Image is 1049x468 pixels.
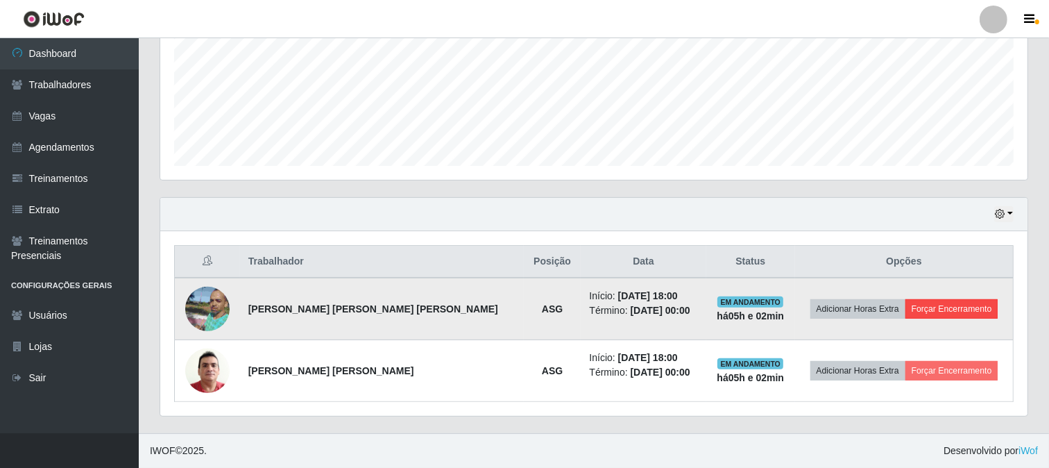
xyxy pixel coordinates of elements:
[618,352,678,363] time: [DATE] 18:00
[589,351,697,365] li: Início:
[795,246,1014,278] th: Opções
[524,246,581,278] th: Posição
[185,279,230,339] img: 1650917429067.jpeg
[542,303,563,315] strong: ASG
[717,296,783,308] span: EM ANDAMENTO
[248,303,498,315] strong: [PERSON_NAME] [PERSON_NAME] [PERSON_NAME]
[240,246,524,278] th: Trabalhador
[589,365,697,380] li: Término:
[944,444,1038,458] span: Desenvolvido por
[1018,445,1038,456] a: iWof
[905,361,998,381] button: Forçar Encerramento
[248,365,414,376] strong: [PERSON_NAME] [PERSON_NAME]
[589,289,697,303] li: Início:
[810,361,905,381] button: Adicionar Horas Extra
[717,310,785,321] strong: há 05 h e 02 min
[23,10,85,28] img: CoreUI Logo
[618,290,678,301] time: [DATE] 18:00
[631,367,690,378] time: [DATE] 00:00
[717,358,783,369] span: EM ANDAMENTO
[717,372,785,383] strong: há 05 h e 02 min
[631,305,690,316] time: [DATE] 00:00
[905,299,998,319] button: Forçar Encerramento
[542,365,563,376] strong: ASG
[581,246,706,278] th: Data
[810,299,905,319] button: Adicionar Horas Extra
[185,341,230,400] img: 1717722421644.jpeg
[589,303,697,318] li: Término:
[706,246,795,278] th: Status
[150,445,176,456] span: IWOF
[150,444,207,458] span: © 2025 .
